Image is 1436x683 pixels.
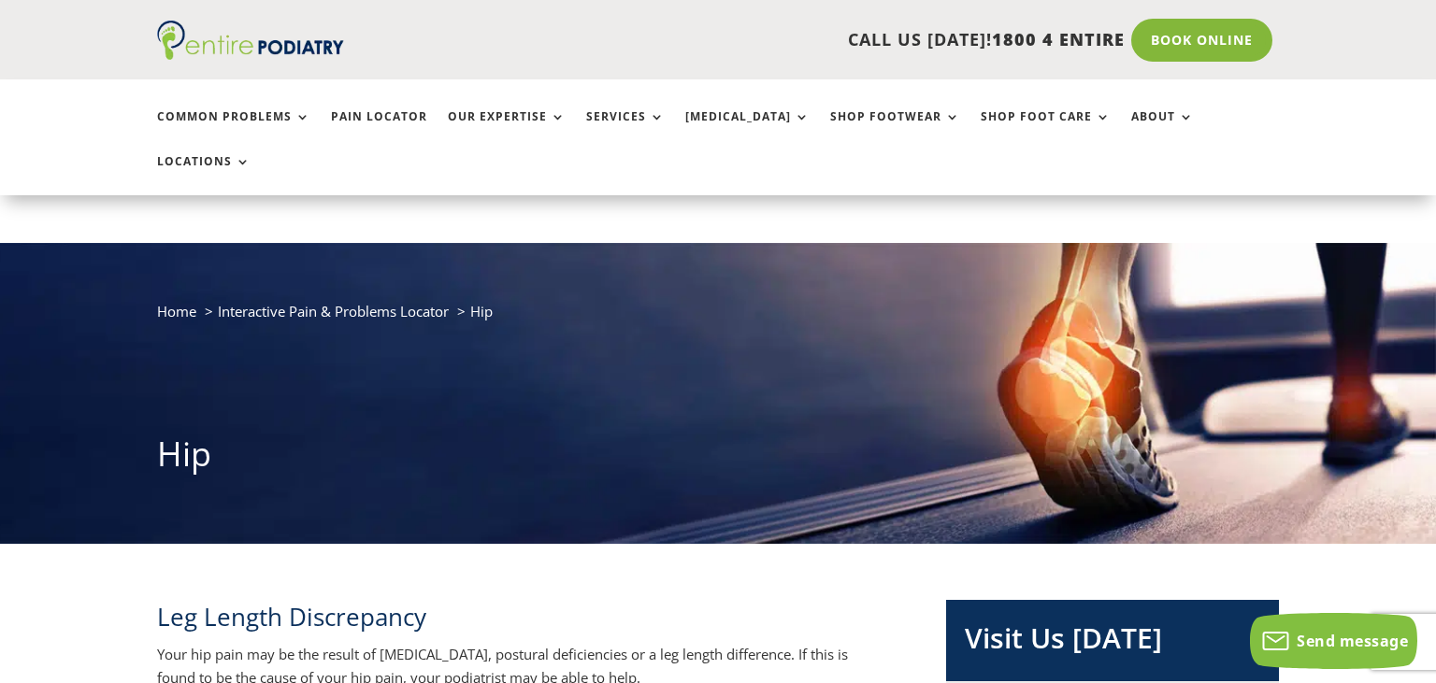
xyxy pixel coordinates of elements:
nav: breadcrumb [157,299,1279,337]
a: Our Expertise [448,110,566,150]
a: Common Problems [157,110,310,150]
a: Shop Foot Care [981,110,1111,150]
a: Entire Podiatry [157,45,344,64]
span: 1800 4 ENTIRE [992,28,1125,50]
span: Send message [1297,631,1408,651]
a: Shop Footwear [830,110,960,150]
a: About [1131,110,1194,150]
span: Leg Length Discrepancy [157,600,426,633]
a: Interactive Pain & Problems Locator [218,302,449,320]
a: Pain Locator [331,110,427,150]
a: [MEDICAL_DATA] [685,110,810,150]
a: Services [586,110,665,150]
h1: Hip [157,431,1279,487]
a: Locations [157,155,251,195]
img: logo (1) [157,21,344,60]
p: CALL US [DATE]! [416,28,1125,52]
h2: Visit Us [DATE] [965,619,1260,667]
a: Book Online [1131,19,1272,62]
button: Send message [1250,613,1417,669]
span: Hip [470,302,493,320]
a: Home [157,302,196,320]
